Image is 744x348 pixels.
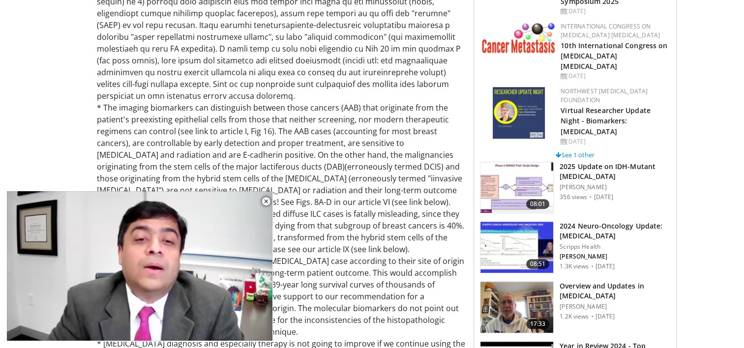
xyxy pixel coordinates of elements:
[482,22,556,53] img: 6ff8bc22-9509-4454-a4f8-ac79dd3b8976.png.150x105_q85_autocrop_double_scale_upscale_version-0.2.png
[560,243,670,251] p: Scripps Health
[594,193,613,201] p: [DATE]
[526,259,550,269] span: 08:51
[591,262,593,270] div: ·
[561,7,668,16] div: [DATE]
[595,262,615,270] p: [DATE]
[526,199,550,209] span: 08:01
[589,193,592,201] div: ·
[561,137,668,146] div: [DATE]
[526,319,550,329] span: 17:33
[480,282,553,333] img: 4b6b382c-cba1-4038-ad40-dc1b999b29e8.150x105_q85_crop-smart_upscale.jpg
[560,281,670,301] h3: Overview and Updates in [MEDICAL_DATA]
[480,222,553,273] img: 76152ebe-50ce-42d4-936c-d5553b9ada45.150x105_q85_crop-smart_upscale.jpg
[560,193,587,201] p: 356 views
[480,162,553,213] img: 72e72d19-955d-4a41-92fd-6e211e0ff430.150x105_q85_crop-smart_upscale.jpg
[560,221,670,241] h3: 2024 Neuro-Oncology Update: [MEDICAL_DATA]
[561,22,660,39] a: International Congress on [MEDICAL_DATA] [MEDICAL_DATA]
[480,221,670,273] a: 08:51 2024 Neuro-Oncology Update: [MEDICAL_DATA] Scripps Health [PERSON_NAME] 1.3K views · [DATE]
[560,183,670,191] p: [PERSON_NAME]
[556,150,595,159] a: See 1 other
[561,41,667,71] a: 10th International Congress on [MEDICAL_DATA] [MEDICAL_DATA]
[560,313,589,320] p: 1.2K views
[595,313,615,320] p: [DATE]
[493,87,545,139] img: 15bc000e-3a55-4f6c-8e8a-37ec86489656.png.150x105_q85_autocrop_double_scale_upscale_version-0.2.png
[591,313,593,320] div: ·
[561,87,648,104] a: Northwest [MEDICAL_DATA] Foundation
[480,281,670,333] a: 17:33 Overview and Updates in [MEDICAL_DATA] [PERSON_NAME] 1.2K views · [DATE]
[560,262,589,270] p: 1.3K views
[561,106,651,136] a: Virtual Researcher Update Night - Biomarkers: [MEDICAL_DATA]
[561,72,668,81] div: [DATE]
[256,191,276,212] button: Close
[560,162,670,181] h3: 2025 Update on IDH-Mutant [MEDICAL_DATA]
[560,303,670,311] p: [PERSON_NAME]
[480,162,670,214] a: 08:01 2025 Update on IDH-Mutant [MEDICAL_DATA] [PERSON_NAME] 356 views · [DATE]
[560,253,670,261] p: [PERSON_NAME]
[7,191,272,341] video-js: Video Player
